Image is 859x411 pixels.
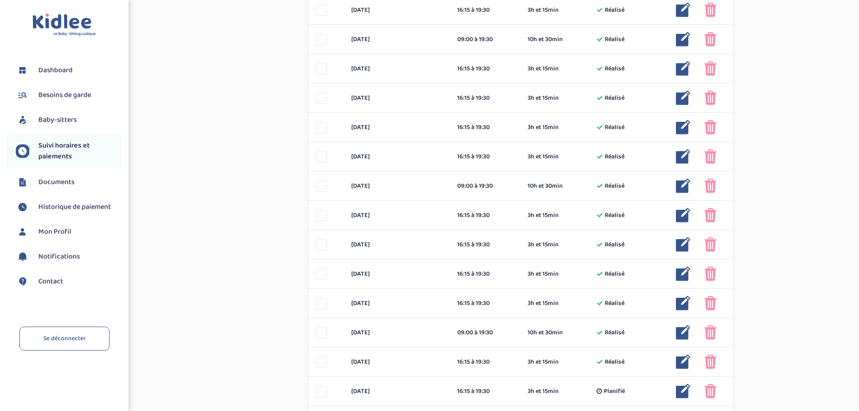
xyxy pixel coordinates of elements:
img: suivihoraire.svg [16,200,29,214]
img: poubelle_rose.png [704,120,717,134]
img: documents.svg [16,175,29,189]
div: 09:00 à 19:30 [457,181,514,191]
div: [DATE] [345,152,450,162]
img: modifier_bleu.png [676,208,690,222]
span: 3h et 15min [528,299,559,308]
img: poubelle_rose.png [704,267,717,281]
img: modifier_bleu.png [676,355,690,369]
img: poubelle_rose.png [704,149,717,164]
img: modifier_bleu.png [676,3,690,17]
span: 3h et 15min [528,269,559,279]
span: Réalisé [605,93,625,103]
span: Baby-sitters [38,115,77,125]
div: [DATE] [345,5,450,15]
span: Documents [38,177,74,188]
span: Besoins de garde [38,90,91,101]
img: poubelle_rose.png [704,296,717,310]
span: 3h et 15min [528,152,559,162]
a: Baby-sitters [16,113,122,127]
a: Dashboard [16,64,122,77]
span: Mon Profil [38,226,71,237]
div: 16:15 à 19:30 [457,357,514,367]
a: Suivi horaires et paiements [16,140,122,162]
div: [DATE] [345,64,450,74]
a: Documents [16,175,122,189]
div: [DATE] [345,328,450,337]
span: Planifié [604,387,625,396]
img: poubelle_rose.png [704,3,717,17]
div: 09:00 à 19:30 [457,328,514,337]
span: Réalisé [605,5,625,15]
img: poubelle_rose.png [704,179,717,193]
img: poubelle_rose.png [704,355,717,369]
span: 3h et 15min [528,240,559,249]
div: [DATE] [345,387,450,396]
div: 16:15 à 19:30 [457,240,514,249]
span: Notifications [38,251,80,262]
span: 3h et 15min [528,5,559,15]
span: Suivi horaires et paiements [38,140,122,162]
span: Réalisé [605,181,625,191]
a: Historique de paiement [16,200,122,214]
div: 16:15 à 19:30 [457,152,514,162]
img: modifier_bleu.png [676,120,690,134]
a: Se déconnecter [19,327,110,351]
span: 3h et 15min [528,387,559,396]
img: poubelle_rose.png [704,237,717,252]
img: poubelle_rose.png [704,208,717,222]
span: 3h et 15min [528,357,559,367]
a: Contact [16,275,122,288]
div: [DATE] [345,35,450,44]
div: [DATE] [345,299,450,308]
span: Réalisé [605,328,625,337]
div: [DATE] [345,357,450,367]
img: poubelle_rose.png [704,384,717,398]
img: modifier_bleu.png [676,384,690,398]
img: modifier_bleu.png [676,325,690,340]
div: 16:15 à 19:30 [457,299,514,308]
div: 16:15 à 19:30 [457,123,514,132]
span: Réalisé [605,240,625,249]
div: [DATE] [345,123,450,132]
div: 09:00 à 19:30 [457,35,514,44]
span: Réalisé [605,357,625,367]
span: Réalisé [605,64,625,74]
img: poubelle_rose.png [704,325,717,340]
span: Réalisé [605,211,625,220]
img: poubelle_rose.png [704,32,717,46]
img: poubelle_rose.png [704,61,717,76]
span: 10h et 30min [528,35,563,44]
div: [DATE] [345,240,450,249]
span: Réalisé [605,35,625,44]
img: suivihoraire.svg [16,144,29,158]
div: [DATE] [345,181,450,191]
div: [DATE] [345,93,450,103]
span: Réalisé [605,269,625,279]
div: [DATE] [345,269,450,279]
span: 3h et 15min [528,123,559,132]
span: Réalisé [605,299,625,308]
span: 3h et 15min [528,93,559,103]
div: 16:15 à 19:30 [457,93,514,103]
div: 16:15 à 19:30 [457,5,514,15]
img: modifier_bleu.png [676,61,690,76]
span: Dashboard [38,65,73,76]
img: modifier_bleu.png [676,179,690,193]
img: modifier_bleu.png [676,267,690,281]
span: Historique de paiement [38,202,111,212]
div: 16:15 à 19:30 [457,211,514,220]
img: modifier_bleu.png [676,91,690,105]
div: 16:15 à 19:30 [457,64,514,74]
div: 16:15 à 19:30 [457,387,514,396]
img: modifier_bleu.png [676,237,690,252]
a: Mon Profil [16,225,122,239]
span: Contact [38,276,63,287]
img: modifier_bleu.png [676,32,690,46]
img: contact.svg [16,275,29,288]
span: 10h et 30min [528,328,563,337]
img: modifier_bleu.png [676,296,690,310]
img: dashboard.svg [16,64,29,77]
a: Besoins de garde [16,88,122,102]
img: profil.svg [16,225,29,239]
img: babysitters.svg [16,113,29,127]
